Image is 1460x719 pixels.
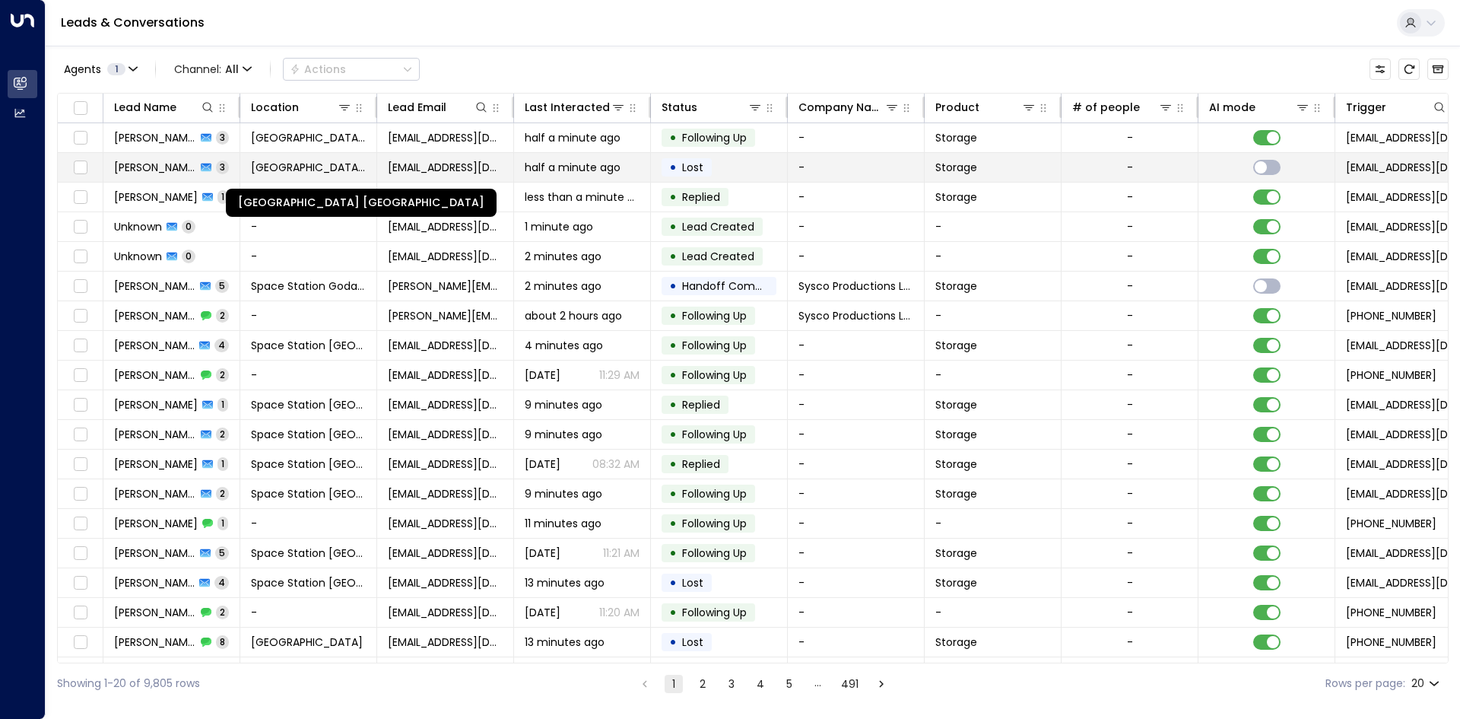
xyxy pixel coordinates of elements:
[1127,189,1133,205] div: -
[71,455,90,474] span: Toggle select row
[525,457,560,472] span: Yesterday
[788,242,925,271] td: -
[669,422,677,447] div: •
[935,160,977,175] span: Storage
[525,249,601,264] span: 2 minutes ago
[71,336,90,355] span: Toggle select row
[838,675,862,693] button: Go to page 491
[788,628,925,657] td: -
[290,62,346,76] div: Actions
[935,635,977,650] span: Storage
[388,486,503,501] span: clarke_jamel@hotmail.co.uk
[798,278,913,294] span: Sysco Productions Ltd
[935,546,977,561] span: Storage
[388,635,503,650] span: craige095@gmail.com
[71,663,90,682] span: Toggle select row
[788,568,925,597] td: -
[182,250,195,262] span: 0
[114,308,196,323] span: Jamie Sweeney
[525,219,593,234] span: 1 minute ago
[388,130,503,145] span: lisabuxey@gmail.com
[1127,278,1133,294] div: -
[872,675,890,693] button: Go to next page
[599,605,640,620] p: 11:20 AM
[1127,575,1133,590] div: -
[788,123,925,152] td: -
[1346,98,1386,116] div: Trigger
[722,675,741,693] button: Go to page 3
[114,605,196,620] span: Richard Humphrey
[788,183,925,212] td: -
[925,361,1062,390] td: -
[71,485,90,504] span: Toggle select row
[1346,98,1447,116] div: Trigger
[71,158,90,177] span: Toggle select row
[388,278,503,294] span: jamie.sweeney@syscoproductions.com
[1127,160,1133,175] div: -
[240,598,377,627] td: -
[251,278,366,294] span: Space Station Godalming
[788,598,925,627] td: -
[217,517,228,530] span: 1
[669,303,677,329] div: •
[216,428,229,441] span: 2
[682,367,747,383] span: Following Up
[114,457,198,472] span: Hollie Fisher
[809,675,827,693] div: …
[283,58,420,81] div: Button group with a nested menu
[935,575,977,590] span: Storage
[669,362,677,388] div: •
[1209,98,1255,116] div: AI mode
[1370,59,1391,80] button: Customize
[935,457,977,472] span: Storage
[682,130,747,145] span: Following Up
[215,279,229,292] span: 5
[71,574,90,593] span: Toggle select row
[682,635,703,650] span: Lost
[925,242,1062,271] td: -
[251,635,363,650] span: Space Station Slough
[1325,676,1405,692] label: Rows per page:
[682,160,703,175] span: Lost
[788,153,925,182] td: -
[251,397,366,412] span: Space Station Swiss Cottage
[71,277,90,296] span: Toggle select row
[682,427,747,442] span: Following Up
[216,606,229,619] span: 2
[215,546,229,559] span: 5
[525,278,601,294] span: 2 minutes ago
[388,457,503,472] span: hollieemmafisher11@gmail.com
[665,675,683,693] button: page 1
[682,308,747,323] span: Following Up
[780,675,798,693] button: Go to page 5
[662,98,763,116] div: Status
[788,509,925,538] td: -
[525,575,605,590] span: 13 minutes ago
[216,161,229,173] span: 3
[1127,397,1133,412] div: -
[635,674,891,693] nav: pagination navigation
[251,486,366,501] span: Space Station Brentford
[669,184,677,210] div: •
[114,98,215,116] div: Lead Name
[1072,98,1173,116] div: # of people
[225,63,239,75] span: All
[682,249,754,264] span: Lead Created
[240,301,377,330] td: -
[592,457,640,472] p: 08:32 AM
[669,392,677,418] div: •
[935,189,977,205] span: Storage
[71,396,90,415] span: Toggle select row
[71,129,90,148] span: Toggle select row
[1127,367,1133,383] div: -
[682,486,747,501] span: Following Up
[525,635,605,650] span: 13 minutes ago
[1209,98,1310,116] div: AI mode
[388,160,503,175] span: stevegraham2000@gmail.com
[388,546,503,561] span: matthewhargreaves@btinternet.com
[1127,546,1133,561] div: -
[525,486,602,501] span: 9 minutes ago
[1127,516,1133,531] div: -
[217,190,228,203] span: 1
[1127,130,1133,145] div: -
